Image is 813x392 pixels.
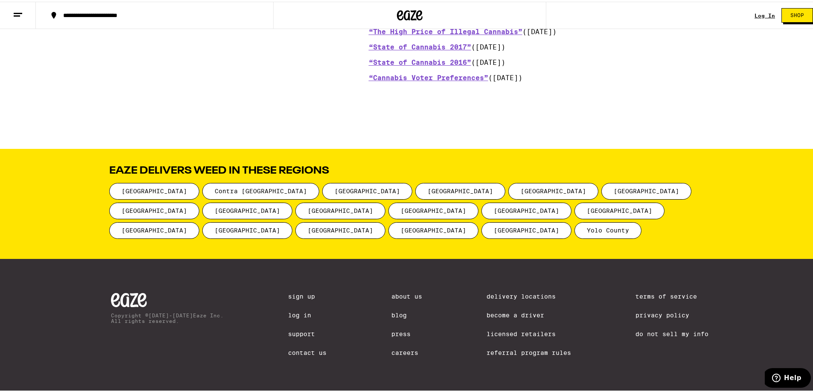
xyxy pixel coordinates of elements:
[288,329,326,336] a: Support
[574,221,641,237] span: Yolo County
[601,186,694,193] a: [GEOGRAPHIC_DATA]
[202,181,319,198] span: Contra [GEOGRAPHIC_DATA]
[202,201,292,218] span: [GEOGRAPHIC_DATA]
[322,181,412,198] span: [GEOGRAPHIC_DATA]
[601,181,691,198] span: [GEOGRAPHIC_DATA]
[202,225,295,232] a: [GEOGRAPHIC_DATA]
[388,221,478,237] span: [GEOGRAPHIC_DATA]
[295,225,388,232] a: [GEOGRAPHIC_DATA]
[391,310,422,317] a: Blog
[487,329,571,336] a: Licensed Retailers
[369,26,705,35] p: ([DATE])
[202,221,292,237] span: [GEOGRAPHIC_DATA]
[288,310,326,317] a: Log In
[487,291,571,298] a: Delivery Locations
[109,221,199,237] span: [GEOGRAPHIC_DATA]
[415,186,508,193] a: [GEOGRAPHIC_DATA]
[508,181,598,198] span: [GEOGRAPHIC_DATA]
[369,41,705,50] p: ([DATE])
[415,181,505,198] span: [GEOGRAPHIC_DATA]
[391,348,422,354] a: Careers
[487,310,571,317] a: Become a Driver
[574,225,644,232] a: Yolo County
[109,206,202,212] a: [GEOGRAPHIC_DATA]
[295,201,385,218] span: [GEOGRAPHIC_DATA]
[109,181,199,198] span: [GEOGRAPHIC_DATA]
[635,291,708,298] a: Terms of Service
[388,206,481,212] a: [GEOGRAPHIC_DATA]
[369,72,488,81] a: “Cannabis Voter Preferences”
[391,329,422,336] a: Press
[369,26,522,35] a: “The High Price of Illegal Cannabis”
[635,329,708,336] a: Do Not Sell My Info
[481,206,574,212] a: [GEOGRAPHIC_DATA]
[295,221,385,237] span: [GEOGRAPHIC_DATA]
[481,201,571,218] span: [GEOGRAPHIC_DATA]
[369,72,705,81] p: ([DATE])
[369,41,471,50] a: “State of Cannabis 2017”
[322,186,415,193] a: [GEOGRAPHIC_DATA]
[109,225,202,232] a: [GEOGRAPHIC_DATA]
[109,201,199,218] span: [GEOGRAPHIC_DATA]
[391,291,422,298] a: About Us
[765,366,811,388] iframe: Opens a widget where you can find more information
[369,57,705,65] p: ([DATE])
[635,310,708,317] a: Privacy Policy
[369,57,471,65] a: “State of Cannabis 2016”
[288,348,326,354] a: Contact Us
[574,206,667,212] a: [GEOGRAPHIC_DATA]
[481,221,571,237] span: [GEOGRAPHIC_DATA]
[202,206,295,212] a: [GEOGRAPHIC_DATA]
[781,6,813,21] button: Shop
[111,311,224,322] p: Copyright © [DATE]-[DATE] Eaze Inc. All rights reserved.
[109,164,710,174] h2: Eaze delivers weed in these regions
[288,291,326,298] a: Sign Up
[755,11,775,17] a: Log In
[481,225,574,232] a: [GEOGRAPHIC_DATA]
[388,201,478,218] span: [GEOGRAPHIC_DATA]
[790,11,804,16] span: Shop
[508,186,601,193] a: [GEOGRAPHIC_DATA]
[295,206,388,212] a: [GEOGRAPHIC_DATA]
[574,201,664,218] span: [GEOGRAPHIC_DATA]
[202,186,322,193] a: Contra [GEOGRAPHIC_DATA]
[109,186,202,193] a: [GEOGRAPHIC_DATA]
[487,348,571,354] a: Referral Program Rules
[388,225,481,232] a: [GEOGRAPHIC_DATA]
